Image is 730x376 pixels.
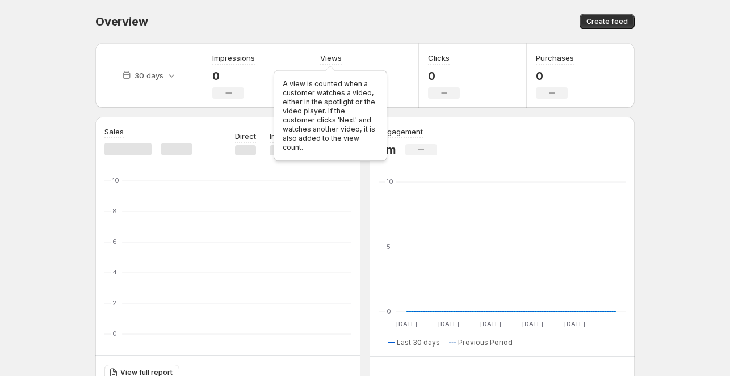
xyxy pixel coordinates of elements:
p: Direct [235,130,256,142]
text: [DATE] [438,320,459,328]
span: Overview [95,15,148,28]
text: 8 [112,207,117,215]
text: 6 [112,238,117,246]
span: Create feed [586,17,628,26]
text: 10 [112,176,119,184]
h3: Impressions [212,52,255,64]
text: 5 [387,243,391,251]
p: 30 days [135,70,163,81]
h3: Views [320,52,342,64]
text: 10 [387,178,393,185]
h3: Engagement [379,126,423,137]
text: [DATE] [522,320,543,328]
text: [DATE] [480,320,501,328]
text: 2 [112,299,116,307]
h3: Clicks [428,52,450,64]
text: 0 [112,329,117,337]
p: Influenced [270,130,308,142]
p: 0 [212,69,255,83]
h3: Sales [104,126,124,137]
h3: Purchases [536,52,574,64]
button: Create feed [580,14,635,29]
span: Previous Period [458,338,513,347]
span: Last 30 days [397,338,440,347]
p: 0 [536,69,574,83]
text: [DATE] [564,320,585,328]
p: 0 [428,69,460,83]
text: [DATE] [396,320,417,328]
text: 0 [387,307,391,315]
text: 4 [112,268,117,276]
